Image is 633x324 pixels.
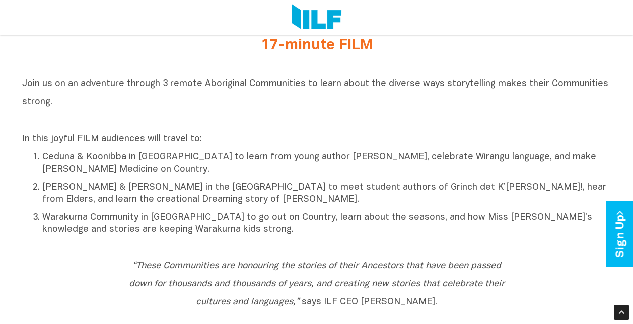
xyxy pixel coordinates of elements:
[42,182,611,206] p: [PERSON_NAME] & [PERSON_NAME] in the [GEOGRAPHIC_DATA] to meet student authors of Grinch det K’[P...
[42,212,611,236] p: Warakurna Community in [GEOGRAPHIC_DATA] to go out on Country, learn about the seasons, and how M...
[129,262,505,306] span: says ILF CEO [PERSON_NAME].
[614,305,629,320] div: Scroll Back to Top
[22,133,611,145] p: In this joyful FILM audiences will travel to:
[22,79,608,106] span: Join us on an adventure through 3 remote Aboriginal Communities to learn about the diverse ways s...
[129,262,505,306] i: “These Communities are honouring the stories of their Ancestors that have been passed down for th...
[128,37,506,54] h2: 17-minute FILM
[292,4,341,31] img: Logo
[42,151,611,176] p: Ceduna & Koonibba in [GEOGRAPHIC_DATA] to learn from young author [PERSON_NAME], celebrate Wirang...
